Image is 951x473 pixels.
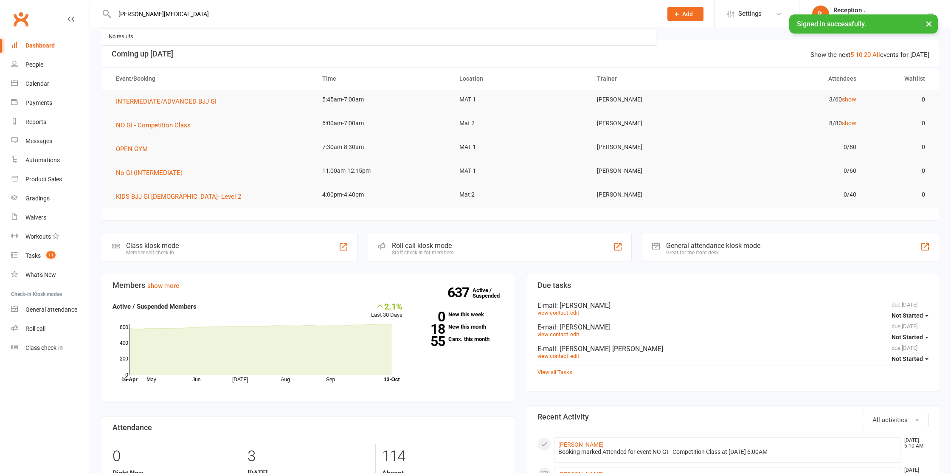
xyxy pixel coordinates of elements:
[570,353,579,359] a: edit
[850,51,854,59] a: 5
[11,151,90,170] a: Automations
[589,90,727,110] td: [PERSON_NAME]
[147,282,179,290] a: show more
[415,335,445,348] strong: 55
[556,345,663,353] span: : [PERSON_NAME] [PERSON_NAME]
[738,4,762,23] span: Settings
[556,301,611,310] span: : [PERSON_NAME]
[842,120,856,127] a: show
[855,51,862,59] a: 10
[537,413,928,421] h3: Recent Activity
[113,444,234,469] div: 0
[589,185,727,205] td: [PERSON_NAME]
[589,137,727,157] td: [PERSON_NAME]
[25,80,49,87] div: Calendar
[892,355,923,362] span: Not Started
[116,193,241,200] span: KIDS BJJ GI [DEMOGRAPHIC_DATA]- Level 2
[864,51,871,59] a: 20
[25,195,50,202] div: Gradings
[112,50,929,58] h3: Coming up [DATE]
[892,312,923,319] span: Not Started
[900,438,928,449] time: [DATE] 6:10 AM
[11,208,90,227] a: Waivers
[11,189,90,208] a: Gradings
[25,306,77,313] div: General attendance
[415,336,504,342] a: 55Canx. this month
[11,227,90,246] a: Workouts
[126,242,179,250] div: Class kiosk mode
[921,14,937,33] button: ×
[382,444,504,469] div: 114
[452,68,589,90] th: Location
[797,20,866,28] span: Signed in successfully.
[315,90,452,110] td: 5:45am-7:00am
[315,185,452,205] td: 4:00pm-4:40pm
[726,113,864,133] td: 8/80
[371,301,402,311] div: 2.1%
[570,310,579,316] a: edit
[116,96,222,107] button: INTERMEDIATE/ADVANCED BJJ GI
[833,6,927,14] div: Reception .
[11,170,90,189] a: Product Sales
[872,51,880,59] a: All
[537,310,568,316] a: view contact
[589,68,727,90] th: Trainer
[11,113,90,132] a: Reports
[116,144,154,154] button: OPEN GYM
[11,338,90,358] a: Class kiosk mode
[415,323,445,335] strong: 18
[11,93,90,113] a: Payments
[666,242,760,250] div: General attendance kiosk mode
[864,137,933,157] td: 0
[863,413,928,427] button: All activities
[11,36,90,55] a: Dashboard
[726,90,864,110] td: 3/60
[11,55,90,74] a: People
[315,137,452,157] td: 7:30am-8:30am
[447,286,473,299] strong: 637
[25,176,62,183] div: Product Sales
[537,345,928,353] div: E-mail
[833,14,927,22] div: [PERSON_NAME] Brazilian Jiu-Jitsu
[106,31,136,43] div: No results
[11,319,90,338] a: Roll call
[25,42,55,49] div: Dashboard
[415,312,504,317] a: 0New this week
[726,161,864,181] td: 0/60
[46,251,56,259] span: 11
[126,250,179,256] div: Member self check-in
[11,265,90,284] a: What's New
[392,250,453,256] div: Staff check-in for members
[810,50,929,60] div: Show the next events for [DATE]
[558,448,897,456] div: Booking marked Attended for event NO GI - Competition Class at [DATE] 6:00AM
[452,113,589,133] td: Mat 2
[452,90,589,110] td: MAT 1
[25,157,60,163] div: Automations
[682,11,693,17] span: Add
[248,444,369,469] div: 3
[864,90,933,110] td: 0
[11,246,90,265] a: Tasks 11
[864,185,933,205] td: 0
[25,325,45,332] div: Roll call
[112,8,656,20] input: Search...
[892,351,928,366] button: Not Started
[842,96,856,103] a: show
[25,271,56,278] div: What's New
[667,7,703,21] button: Add
[116,145,148,153] span: OPEN GYM
[892,329,928,345] button: Not Started
[812,6,829,23] div: R.
[872,416,908,424] span: All activities
[25,99,52,106] div: Payments
[392,242,453,250] div: Roll call kiosk mode
[452,137,589,157] td: MAT 1
[589,113,727,133] td: [PERSON_NAME]
[864,113,933,133] td: 0
[11,74,90,93] a: Calendar
[25,344,63,351] div: Class check-in
[11,300,90,319] a: General attendance kiosk mode
[25,252,41,259] div: Tasks
[589,161,727,181] td: [PERSON_NAME]
[726,68,864,90] th: Attendees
